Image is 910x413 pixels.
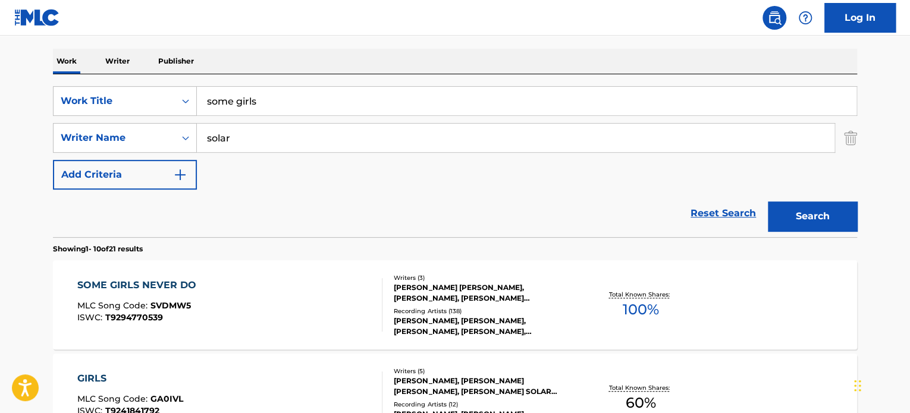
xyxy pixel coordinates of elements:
button: Add Criteria [53,160,197,190]
div: [PERSON_NAME], [PERSON_NAME] [PERSON_NAME], [PERSON_NAME] SOLAR [PERSON_NAME], [PERSON_NAME] [394,376,573,397]
div: Recording Artists ( 138 ) [394,307,573,316]
div: Writers ( 3 ) [394,273,573,282]
span: T9294770539 [105,312,163,323]
div: Writers ( 5 ) [394,367,573,376]
img: MLC Logo [14,9,60,26]
p: Publisher [155,49,197,74]
p: Work [53,49,80,74]
p: Showing 1 - 10 of 21 results [53,244,143,254]
p: Writer [102,49,133,74]
p: Total Known Shares: [608,290,672,299]
div: [PERSON_NAME], [PERSON_NAME], [PERSON_NAME], [PERSON_NAME], [PERSON_NAME], [PERSON_NAME], [PERSON... [394,316,573,337]
span: MLC Song Code : [77,393,150,404]
img: Delete Criterion [844,123,857,153]
div: SOME GIRLS NEVER DO [77,278,202,292]
img: search [767,11,782,25]
form: Search Form [53,86,857,237]
div: Drag [854,368,861,403]
div: Writer Name [61,131,168,145]
span: ISWC : [77,312,105,323]
img: 9d2ae6d4665cec9f34b9.svg [173,168,187,182]
a: Log In [824,3,896,33]
span: SVDMW5 [150,300,191,311]
div: Help [793,6,817,30]
span: 100 % [622,299,658,320]
a: Reset Search [685,200,762,226]
span: MLC Song Code : [77,300,150,311]
iframe: Chat Widget [851,356,910,413]
div: GIRLS [77,371,183,386]
div: Work Title [61,94,168,108]
a: SOME GIRLS NEVER DOMLC Song Code:SVDMW5ISWC:T9294770539Writers (3)[PERSON_NAME] [PERSON_NAME], [P... [53,260,857,349]
span: GA0IVL [150,393,183,404]
p: Total Known Shares: [608,383,672,392]
div: [PERSON_NAME] [PERSON_NAME], [PERSON_NAME], [PERSON_NAME] [PERSON_NAME] [394,282,573,304]
button: Search [768,201,857,231]
a: Public Search [762,6,786,30]
div: Recording Artists ( 12 ) [394,400,573,409]
img: help [798,11,812,25]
